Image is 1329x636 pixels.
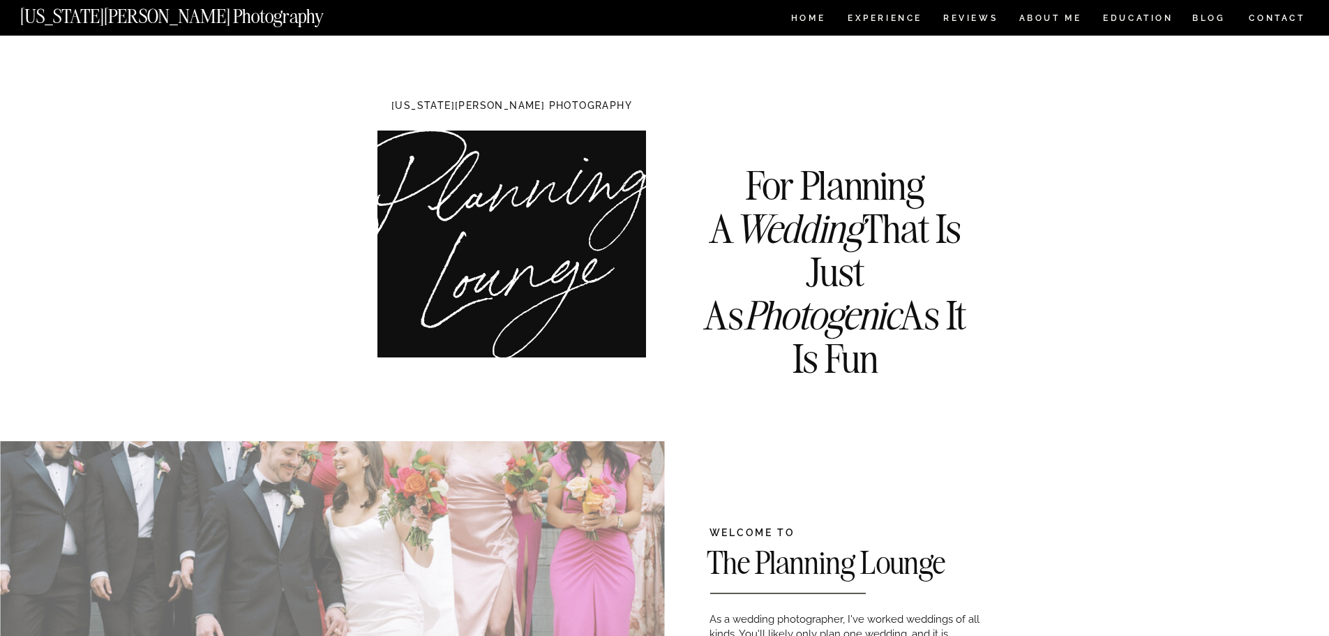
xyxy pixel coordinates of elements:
[734,204,862,253] i: Wedding
[788,14,828,26] a: HOME
[1192,14,1226,26] a: BLOG
[369,101,655,114] h1: [US_STATE][PERSON_NAME] PHOTOGRAPHY
[848,14,921,26] a: Experience
[362,149,670,306] h1: Planning Lounge
[709,528,978,540] h2: WELCOME TO
[1248,10,1306,26] a: CONTACT
[744,290,900,340] i: Photogenic
[707,547,1075,584] h2: The Planning Lounge
[20,7,370,19] a: [US_STATE][PERSON_NAME] Photography
[1019,14,1082,26] a: ABOUT ME
[689,164,982,324] h3: For Planning A That Is Just As As It Is Fun
[1102,14,1175,26] a: EDUCATION
[943,14,996,26] a: REVIEWS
